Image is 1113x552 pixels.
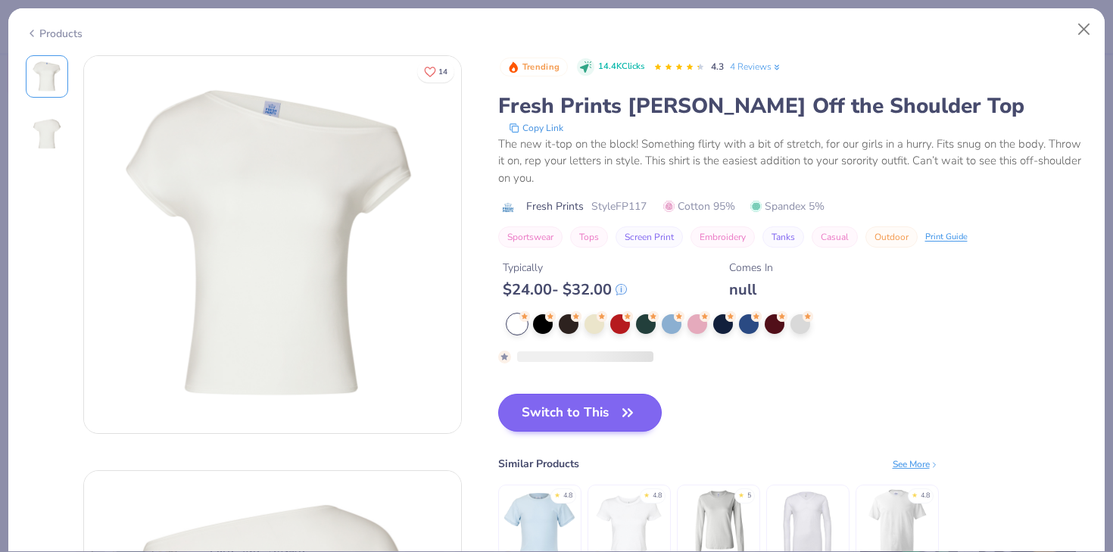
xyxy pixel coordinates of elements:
[653,55,705,80] div: 4.3 Stars
[526,198,584,214] span: Fresh Prints
[522,63,560,71] span: Trending
[893,457,939,471] div: See More
[29,116,65,152] img: Back
[417,61,454,83] button: Like
[865,226,918,248] button: Outdoor
[500,58,568,77] button: Badge Button
[498,456,579,472] div: Similar Products
[644,491,650,497] div: ★
[84,56,461,433] img: Front
[498,92,1088,120] div: Fresh Prints [PERSON_NAME] Off the Shoulder Top
[554,491,560,497] div: ★
[747,491,751,501] div: 5
[563,491,572,501] div: 4.8
[729,260,773,276] div: Comes In
[1070,15,1099,44] button: Close
[498,201,519,214] img: brand logo
[438,68,447,76] span: 14
[711,61,724,73] span: 4.3
[912,491,918,497] div: ★
[738,491,744,497] div: ★
[498,136,1088,187] div: The new it-top on the block! Something flirty with a bit of stretch, for our girls in a hurry. Fi...
[653,491,662,501] div: 4.8
[504,120,568,136] button: copy to clipboard
[921,491,930,501] div: 4.8
[812,226,858,248] button: Casual
[498,226,563,248] button: Sportswear
[925,231,968,244] div: Print Guide
[729,280,773,299] div: null
[691,226,755,248] button: Embroidery
[503,280,627,299] div: $ 24.00 - $ 32.00
[507,61,519,73] img: Trending sort
[503,260,627,276] div: Typically
[591,198,647,214] span: Style FP117
[730,60,782,73] a: 4 Reviews
[29,58,65,95] img: Front
[570,226,608,248] button: Tops
[616,226,683,248] button: Screen Print
[498,394,662,432] button: Switch to This
[663,198,735,214] span: Cotton 95%
[750,198,825,214] span: Spandex 5%
[598,61,644,73] span: 14.4K Clicks
[26,26,83,42] div: Products
[762,226,804,248] button: Tanks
